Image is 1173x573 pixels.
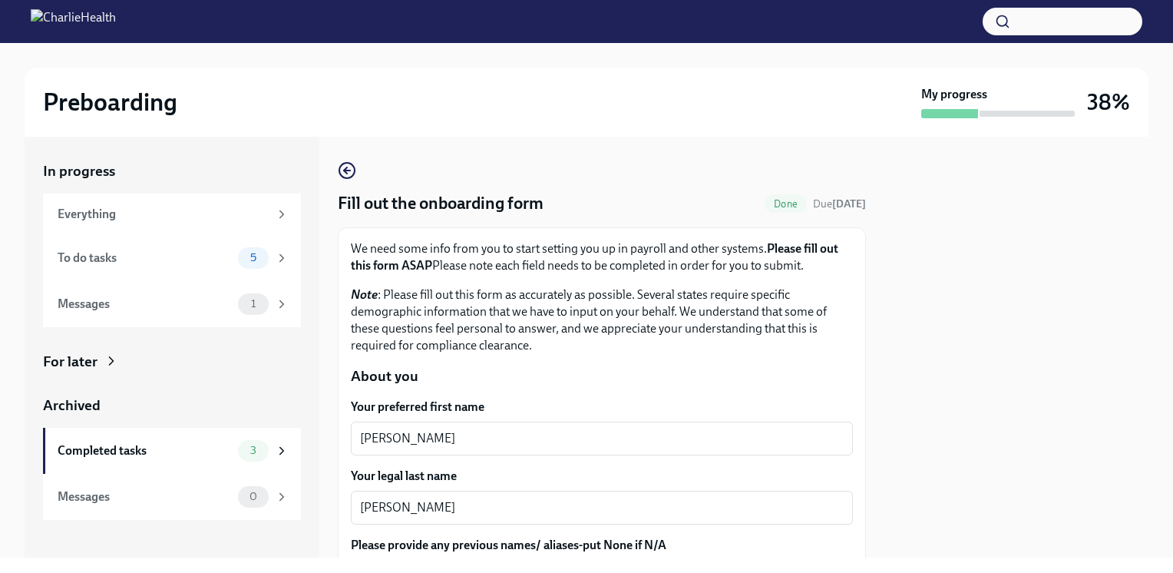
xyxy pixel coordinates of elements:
[360,498,844,517] textarea: [PERSON_NAME]
[351,287,378,302] strong: Note
[351,366,853,386] p: About you
[241,445,266,456] span: 3
[58,206,269,223] div: Everything
[351,468,853,485] label: Your legal last name
[43,428,301,474] a: Completed tasks3
[43,474,301,520] a: Messages0
[765,198,807,210] span: Done
[351,286,853,354] p: : Please fill out this form as accurately as possible. Several states require specific demographi...
[43,194,301,235] a: Everything
[43,161,301,181] a: In progress
[242,298,265,310] span: 1
[338,192,544,215] h4: Fill out the onboarding form
[832,197,866,210] strong: [DATE]
[43,352,301,372] a: For later
[240,491,266,502] span: 0
[241,252,266,263] span: 5
[31,9,116,34] img: CharlieHealth
[43,396,301,416] a: Archived
[58,442,232,459] div: Completed tasks
[813,197,866,210] span: Due
[1087,88,1130,116] h3: 38%
[58,489,232,505] div: Messages
[813,197,866,211] span: August 21st, 2025 07:00
[43,352,97,372] div: For later
[43,235,301,281] a: To do tasks5
[921,86,987,103] strong: My progress
[351,240,853,274] p: We need some info from you to start setting you up in payroll and other systems. Please note each...
[58,296,232,313] div: Messages
[43,281,301,327] a: Messages1
[360,429,844,448] textarea: [PERSON_NAME]
[351,399,853,416] label: Your preferred first name
[58,250,232,267] div: To do tasks
[43,87,177,118] h2: Preboarding
[351,537,853,554] label: Please provide any previous names/ aliases-put None if N/A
